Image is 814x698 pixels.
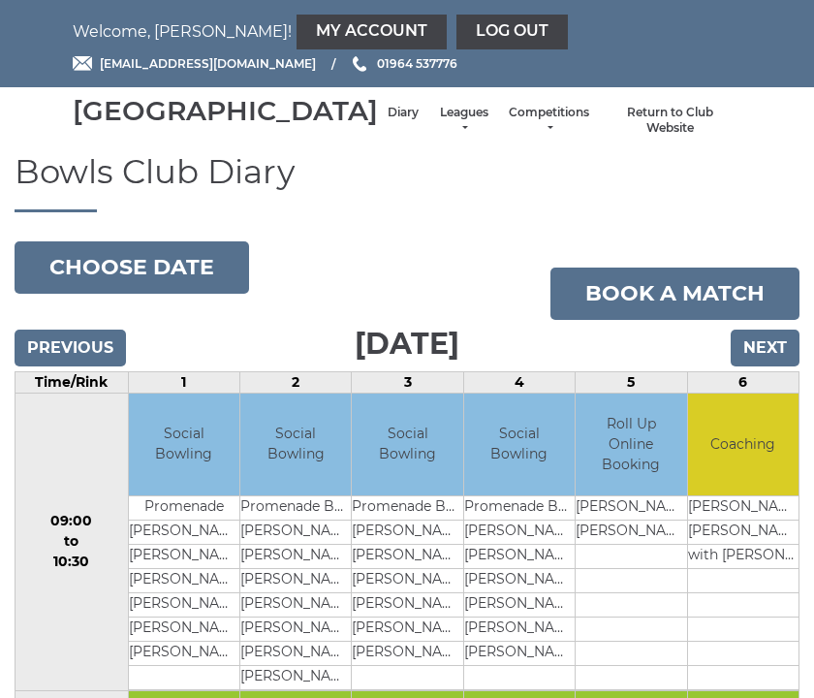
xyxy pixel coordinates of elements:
[240,394,351,495] td: Social Bowling
[297,15,447,49] a: My Account
[16,394,129,691] td: 09:00 to 10:30
[73,54,316,73] a: Email [EMAIL_ADDRESS][DOMAIN_NAME]
[464,520,575,544] td: [PERSON_NAME]
[129,394,239,495] td: Social Bowling
[240,495,351,520] td: Promenade Bowls
[240,641,351,665] td: [PERSON_NAME]
[15,154,799,212] h1: Bowls Club Diary
[688,544,798,568] td: with [PERSON_NAME]
[129,520,239,544] td: [PERSON_NAME]
[464,495,575,520] td: Promenade Bowls
[550,268,799,320] a: Book a match
[129,592,239,617] td: [PERSON_NAME]
[576,372,687,394] td: 5
[687,372,798,394] td: 6
[350,54,457,73] a: Phone us 01964 537776
[240,592,351,617] td: [PERSON_NAME]
[73,96,378,126] div: [GEOGRAPHIC_DATA]
[240,520,351,544] td: [PERSON_NAME]
[688,520,798,544] td: [PERSON_NAME]
[576,495,686,520] td: [PERSON_NAME]
[129,617,239,641] td: [PERSON_NAME]
[16,372,129,394] td: Time/Rink
[15,241,249,294] button: Choose date
[464,544,575,568] td: [PERSON_NAME]
[576,394,686,495] td: Roll Up Online Booking
[464,394,575,495] td: Social Bowling
[128,372,239,394] td: 1
[15,330,126,366] input: Previous
[240,617,351,641] td: [PERSON_NAME]
[464,617,575,641] td: [PERSON_NAME]
[352,394,462,495] td: Social Bowling
[129,495,239,520] td: Promenade
[352,592,462,617] td: [PERSON_NAME]
[352,641,462,665] td: [PERSON_NAME]
[731,330,799,366] input: Next
[240,568,351,592] td: [PERSON_NAME]
[100,56,316,71] span: [EMAIL_ADDRESS][DOMAIN_NAME]
[509,105,589,137] a: Competitions
[688,495,798,520] td: [PERSON_NAME]
[129,641,239,665] td: [PERSON_NAME]
[352,372,463,394] td: 3
[129,544,239,568] td: [PERSON_NAME]
[73,56,92,71] img: Email
[240,665,351,689] td: [PERSON_NAME]
[688,394,798,495] td: Coaching
[464,592,575,617] td: [PERSON_NAME]
[464,641,575,665] td: [PERSON_NAME]
[576,520,686,544] td: [PERSON_NAME]
[388,105,419,121] a: Diary
[352,495,462,520] td: Promenade Bowls
[352,520,462,544] td: [PERSON_NAME]
[377,56,457,71] span: 01964 537776
[609,105,732,137] a: Return to Club Website
[240,544,351,568] td: [PERSON_NAME]
[464,568,575,592] td: [PERSON_NAME]
[352,617,462,641] td: [PERSON_NAME]
[456,15,568,49] a: Log out
[353,56,366,72] img: Phone us
[129,568,239,592] td: [PERSON_NAME]
[239,372,351,394] td: 2
[352,568,462,592] td: [PERSON_NAME]
[73,15,741,49] nav: Welcome, [PERSON_NAME]!
[352,544,462,568] td: [PERSON_NAME]
[463,372,575,394] td: 4
[438,105,489,137] a: Leagues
